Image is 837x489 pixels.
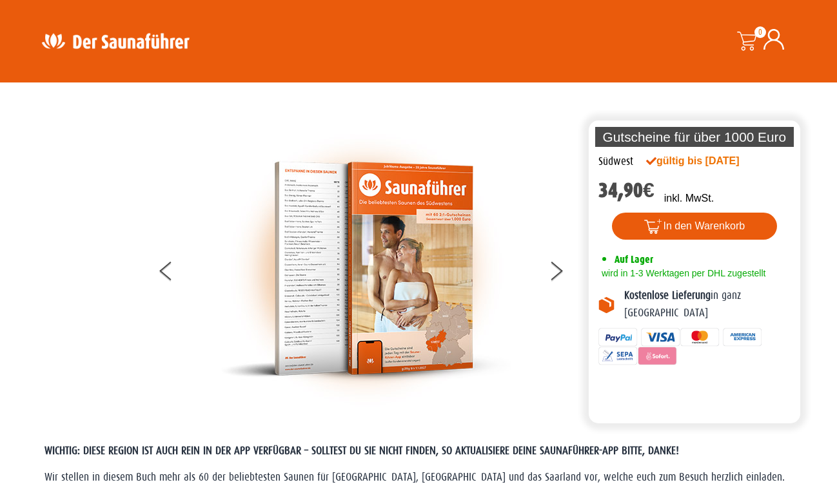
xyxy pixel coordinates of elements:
[624,289,711,302] b: Kostenlose Lieferung
[646,153,767,169] div: gültig bis [DATE]
[615,253,653,265] span: Auf Lager
[221,124,511,414] img: der-saunafuehrer-2025-suedwest
[624,287,791,321] p: in ganz [GEOGRAPHIC_DATA]
[754,26,766,38] span: 0
[598,268,765,278] span: wird in 1-3 Werktagen per DHL zugestellt
[595,127,794,147] p: Gutscheine für über 1000 Euro
[664,191,714,206] p: inkl. MwSt.
[598,178,655,202] bdi: 34,90
[643,178,655,202] span: €
[44,445,679,457] span: WICHTIG: DIESE REGION IST AUCH REIN IN DER APP VERFÜGBAR – SOLLTEST DU SIE NICHT FINDEN, SO AKTUA...
[612,213,778,240] button: In den Warenkorb
[598,153,633,170] div: Südwest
